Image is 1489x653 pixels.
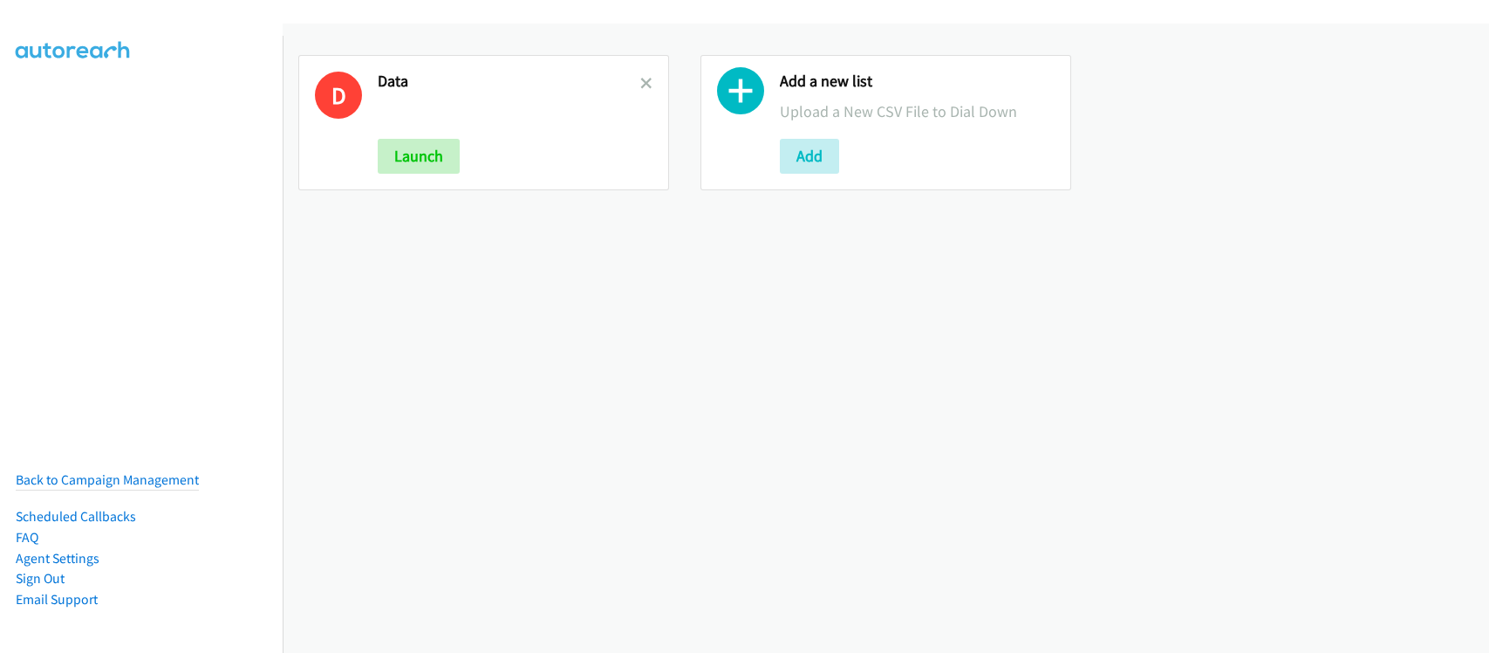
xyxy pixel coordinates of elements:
[16,570,65,587] a: Sign Out
[16,591,98,608] a: Email Support
[780,139,839,174] button: Add
[378,72,640,92] h2: Data
[16,529,38,546] a: FAQ
[16,550,99,567] a: Agent Settings
[780,100,1055,123] p: Upload a New CSV File to Dial Down
[378,139,460,174] button: Launch
[16,471,199,488] a: Back to Campaign Management
[16,508,136,525] a: Scheduled Callbacks
[315,72,362,119] h1: D
[780,72,1055,92] h2: Add a new list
